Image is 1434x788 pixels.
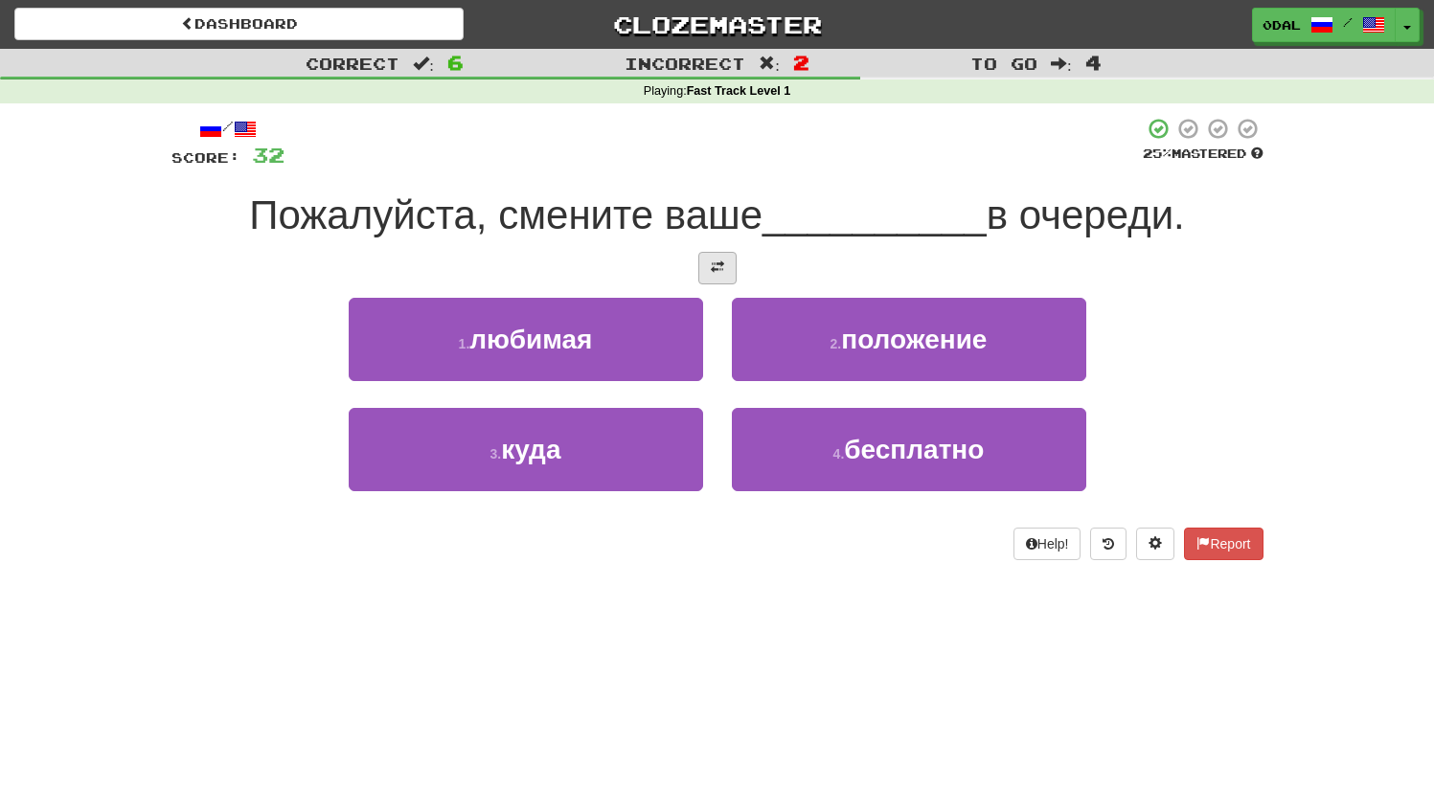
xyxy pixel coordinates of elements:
[252,143,285,167] span: 32
[171,149,240,166] span: Score:
[413,56,434,72] span: :
[1252,8,1396,42] a: 0dal /
[793,51,809,74] span: 2
[492,8,942,41] a: Clozemaster
[831,336,842,351] small: 2 .
[1343,15,1353,29] span: /
[1085,51,1102,74] span: 4
[833,446,845,462] small: 4 .
[732,408,1086,491] button: 4.бесплатно
[469,325,592,354] span: любимая
[501,435,560,464] span: куда
[249,192,763,237] span: Пожалуйста, смените ваше
[1051,56,1072,72] span: :
[1090,528,1127,560] button: Round history (alt+y)
[14,8,464,40] a: Dashboard
[447,51,464,74] span: 6
[349,298,703,381] button: 1.любимая
[1143,146,1263,163] div: Mastered
[844,435,984,464] span: бесплатно
[759,56,780,72] span: :
[1184,528,1263,560] button: Report
[841,325,987,354] span: положение
[732,298,1086,381] button: 2.положение
[1013,528,1081,560] button: Help!
[1263,16,1301,34] span: 0dal
[459,336,470,351] small: 1 .
[687,84,791,98] strong: Fast Track Level 1
[987,192,1185,237] span: в очереди.
[306,54,399,73] span: Correct
[625,54,745,73] span: Incorrect
[698,252,737,284] button: Toggle translation (alt+t)
[171,117,285,141] div: /
[490,446,502,462] small: 3 .
[763,192,987,237] span: __________
[970,54,1037,73] span: To go
[349,408,703,491] button: 3.куда
[1143,146,1172,161] span: 25 %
